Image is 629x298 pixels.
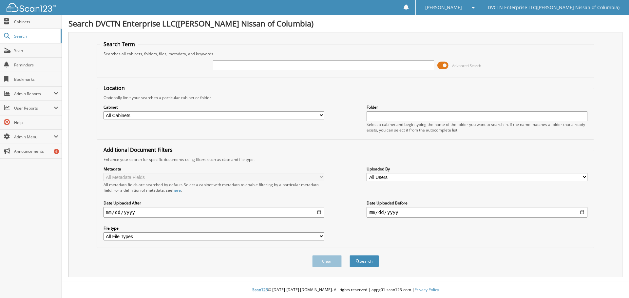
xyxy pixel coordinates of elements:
[14,48,58,53] span: Scan
[100,41,138,48] legend: Search Term
[350,255,379,267] button: Search
[14,62,58,68] span: Reminders
[100,51,591,57] div: Searches all cabinets, folders, files, metadata, and keywords
[104,200,324,206] label: Date Uploaded After
[367,207,587,218] input: end
[54,149,59,154] div: 6
[104,104,324,110] label: Cabinet
[425,6,462,9] span: [PERSON_NAME]
[452,63,481,68] span: Advanced Search
[14,91,54,96] span: Admin Reports
[100,157,591,162] div: Enhance your search for specific documents using filters such as date and file type.
[252,287,268,292] span: Scan123
[488,6,619,9] span: DVCTN Enterprise LLC([PERSON_NAME] Nissan of Columbia)
[14,105,54,111] span: User Reports
[14,149,58,154] span: Announcements
[100,84,128,92] legend: Location
[14,134,54,140] span: Admin Menu
[14,77,58,82] span: Bookmarks
[7,3,56,12] img: scan123-logo-white.svg
[104,182,324,193] div: All metadata fields are searched by default. Select a cabinet with metadata to enable filtering b...
[14,120,58,125] span: Help
[100,146,176,153] legend: Additional Document Filters
[367,122,587,133] div: Select a cabinet and begin typing the name of the folder you want to search in. If the name match...
[104,166,324,172] label: Metadata
[62,282,629,298] div: © [DATE]-[DATE] [DOMAIN_NAME]. All rights reserved | appg01-scan123-com |
[172,187,181,193] a: here
[414,287,439,292] a: Privacy Policy
[312,255,342,267] button: Clear
[367,166,587,172] label: Uploaded By
[104,225,324,231] label: File type
[100,95,591,100] div: Optionally limit your search to a particular cabinet or folder
[367,200,587,206] label: Date Uploaded Before
[367,104,587,110] label: Folder
[14,19,58,25] span: Cabinets
[68,18,622,29] h1: Search DVCTN Enterprise LLC([PERSON_NAME] Nissan of Columbia)
[104,207,324,218] input: start
[14,33,57,39] span: Search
